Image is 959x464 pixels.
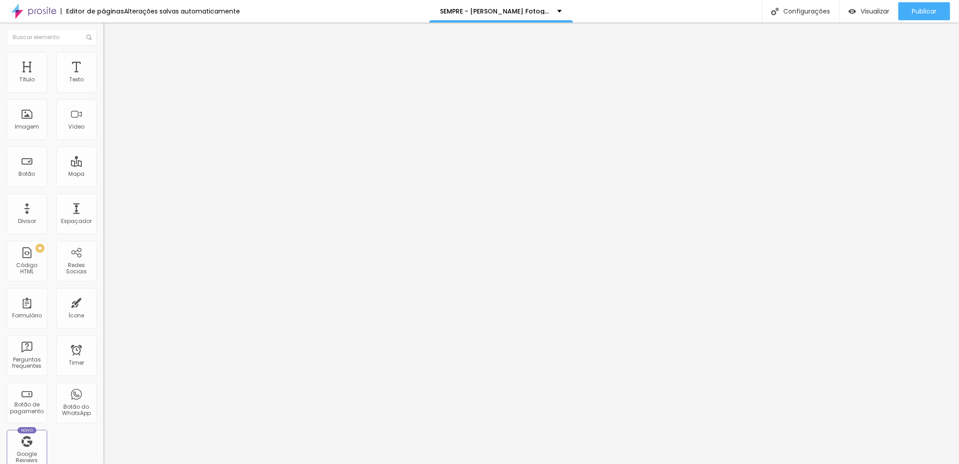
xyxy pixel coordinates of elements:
[19,171,36,177] div: Botão
[58,262,94,275] div: Redes Sociais
[771,8,779,15] img: Icone
[12,312,42,319] div: Formulário
[58,404,94,417] div: Botão do WhatsApp
[839,2,898,20] button: Visualizar
[69,360,84,366] div: Timer
[9,451,44,464] div: Google Reviews
[848,8,856,15] img: view-1.svg
[68,171,84,177] div: Mapa
[912,8,937,15] span: Publicar
[861,8,889,15] span: Visualizar
[61,8,124,14] div: Editor de páginas
[7,29,97,45] input: Buscar elemento
[68,124,84,130] div: Vídeo
[69,76,84,83] div: Texto
[69,312,84,319] div: Ícone
[9,262,44,275] div: Código HTML
[18,427,37,433] div: Novo
[898,2,950,20] button: Publicar
[19,76,35,83] div: Título
[18,218,36,224] div: Divisor
[124,8,240,14] div: Alterações salvas automaticamente
[103,22,959,464] iframe: Editor
[9,402,44,415] div: Botão de pagamento
[15,124,39,130] div: Imagem
[61,218,92,224] div: Espaçador
[440,8,551,14] p: SEMPRE - [PERSON_NAME] Fotografia - Apresentação
[86,35,92,40] img: Icone
[9,357,44,370] div: Perguntas frequentes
